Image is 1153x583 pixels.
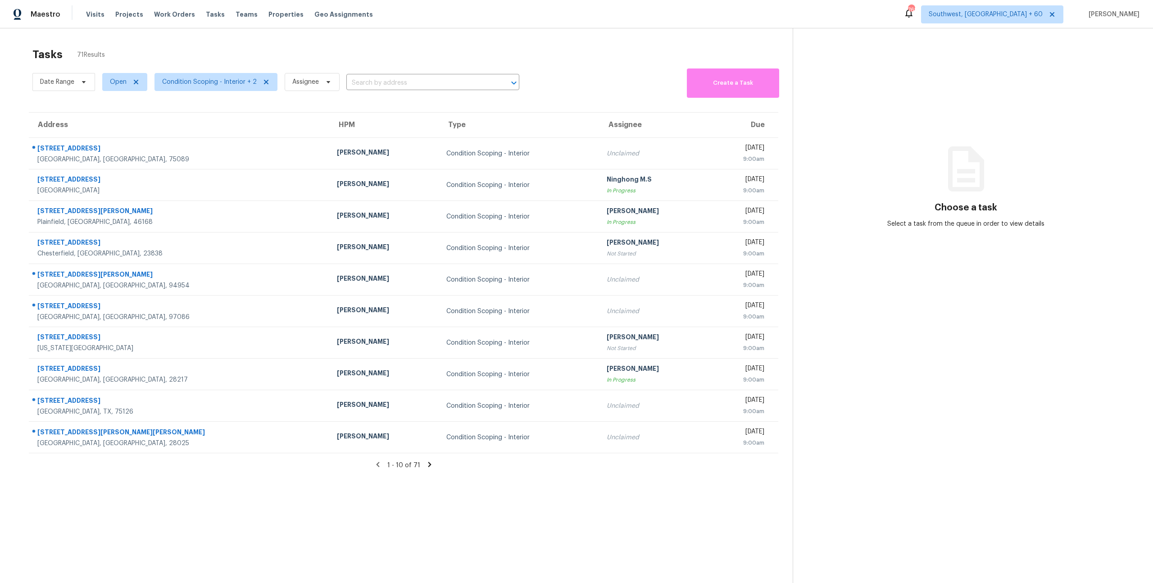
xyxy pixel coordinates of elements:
[37,375,322,384] div: [GEOGRAPHIC_DATA], [GEOGRAPHIC_DATA], 28217
[446,181,592,190] div: Condition Scoping - Interior
[929,10,1043,19] span: Southwest, [GEOGRAPHIC_DATA] + 60
[716,249,764,258] div: 9:00am
[599,113,709,138] th: Assignee
[236,10,258,19] span: Teams
[607,375,702,384] div: In Progress
[37,249,322,258] div: Chesterfield, [GEOGRAPHIC_DATA], 23838
[607,218,702,227] div: In Progress
[337,211,432,222] div: [PERSON_NAME]
[37,144,322,155] div: [STREET_ADDRESS]
[439,113,599,138] th: Type
[37,332,322,344] div: [STREET_ADDRESS]
[446,275,592,284] div: Condition Scoping - Interior
[337,432,432,443] div: [PERSON_NAME]
[607,238,702,249] div: [PERSON_NAME]
[446,212,592,221] div: Condition Scoping - Interior
[716,218,764,227] div: 9:00am
[37,428,322,439] div: [STREET_ADDRESS][PERSON_NAME][PERSON_NAME]
[346,76,494,90] input: Search by address
[935,203,997,212] h3: Choose a task
[716,155,764,164] div: 9:00am
[40,77,74,87] span: Date Range
[37,281,322,290] div: [GEOGRAPHIC_DATA], [GEOGRAPHIC_DATA], 94954
[77,50,105,59] span: 71 Results
[37,186,322,195] div: [GEOGRAPHIC_DATA]
[716,407,764,416] div: 9:00am
[716,238,764,249] div: [DATE]
[607,332,702,344] div: [PERSON_NAME]
[292,77,319,87] span: Assignee
[37,313,322,322] div: [GEOGRAPHIC_DATA], [GEOGRAPHIC_DATA], 97086
[337,337,432,348] div: [PERSON_NAME]
[37,206,322,218] div: [STREET_ADDRESS][PERSON_NAME]
[607,433,702,442] div: Unclaimed
[330,113,439,138] th: HPM
[162,77,257,87] span: Condition Scoping - Interior + 2
[37,364,322,375] div: [STREET_ADDRESS]
[1085,10,1139,19] span: [PERSON_NAME]
[387,462,420,469] span: 1 - 10 of 71
[337,274,432,285] div: [PERSON_NAME]
[607,249,702,258] div: Not Started
[716,206,764,218] div: [DATE]
[716,396,764,407] div: [DATE]
[206,11,225,18] span: Tasks
[446,149,592,158] div: Condition Scoping - Interior
[32,50,63,59] h2: Tasks
[716,344,764,353] div: 9:00am
[446,244,592,253] div: Condition Scoping - Interior
[115,10,143,19] span: Projects
[37,344,322,353] div: [US_STATE][GEOGRAPHIC_DATA]
[607,364,702,375] div: [PERSON_NAME]
[508,77,520,89] button: Open
[716,281,764,290] div: 9:00am
[607,275,702,284] div: Unclaimed
[110,77,127,87] span: Open
[37,270,322,281] div: [STREET_ADDRESS][PERSON_NAME]
[337,179,432,191] div: [PERSON_NAME]
[314,10,373,19] span: Geo Assignments
[716,269,764,281] div: [DATE]
[607,206,702,218] div: [PERSON_NAME]
[691,78,775,88] span: Create a Task
[716,312,764,321] div: 9:00am
[716,332,764,344] div: [DATE]
[337,305,432,317] div: [PERSON_NAME]
[607,175,702,186] div: Ninghong M.S
[29,113,330,138] th: Address
[716,438,764,447] div: 9:00am
[446,401,592,410] div: Condition Scoping - Interior
[37,301,322,313] div: [STREET_ADDRESS]
[607,401,702,410] div: Unclaimed
[716,375,764,384] div: 9:00am
[31,10,60,19] span: Maestro
[268,10,304,19] span: Properties
[446,433,592,442] div: Condition Scoping - Interior
[37,407,322,416] div: [GEOGRAPHIC_DATA], TX, 75126
[607,307,702,316] div: Unclaimed
[716,186,764,195] div: 9:00am
[446,370,592,379] div: Condition Scoping - Interior
[716,427,764,438] div: [DATE]
[709,113,778,138] th: Due
[446,338,592,347] div: Condition Scoping - Interior
[880,219,1053,228] div: Select a task from the queue in order to view details
[337,369,432,380] div: [PERSON_NAME]
[716,301,764,312] div: [DATE]
[37,155,322,164] div: [GEOGRAPHIC_DATA], [GEOGRAPHIC_DATA], 75089
[716,143,764,155] div: [DATE]
[337,242,432,254] div: [PERSON_NAME]
[446,307,592,316] div: Condition Scoping - Interior
[37,396,322,407] div: [STREET_ADDRESS]
[37,439,322,448] div: [GEOGRAPHIC_DATA], [GEOGRAPHIC_DATA], 28025
[908,5,914,14] div: 762
[37,238,322,249] div: [STREET_ADDRESS]
[37,218,322,227] div: Plainfield, [GEOGRAPHIC_DATA], 46168
[716,175,764,186] div: [DATE]
[607,149,702,158] div: Unclaimed
[337,400,432,411] div: [PERSON_NAME]
[607,344,702,353] div: Not Started
[337,148,432,159] div: [PERSON_NAME]
[154,10,195,19] span: Work Orders
[607,186,702,195] div: In Progress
